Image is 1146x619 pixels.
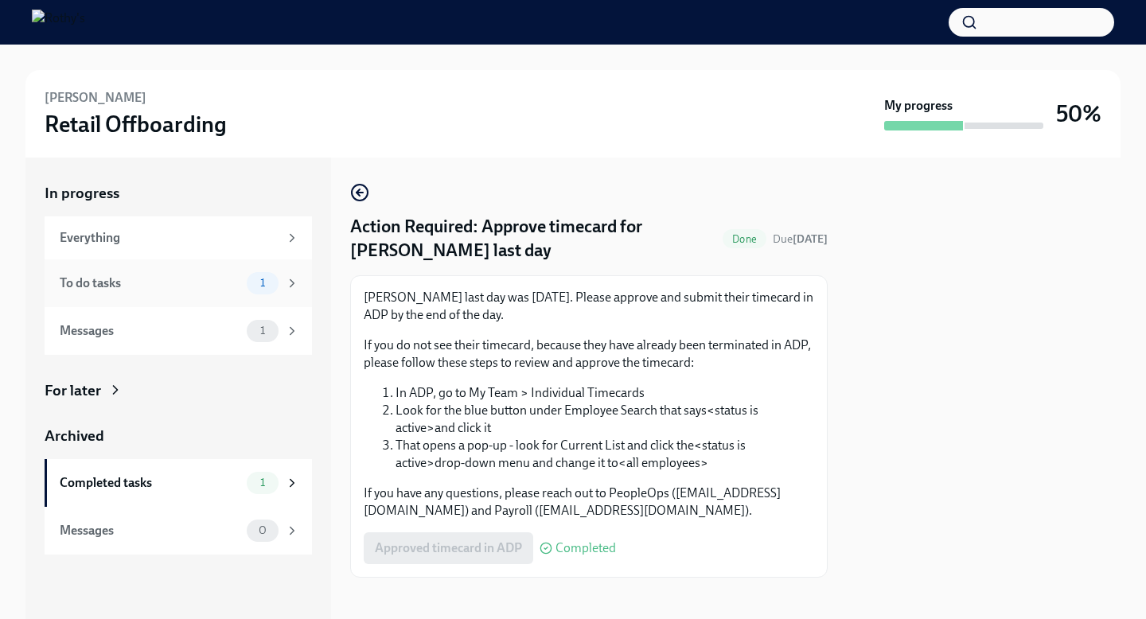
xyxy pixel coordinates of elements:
strong: My progress [884,97,953,115]
span: 1 [251,325,275,337]
a: To do tasks1 [45,259,312,307]
span: August 11th, 2025 12:00 [773,232,828,247]
img: Rothy's [32,10,85,35]
li: In ADP, go to My Team > Individual Timecards [396,384,814,402]
a: Messages1 [45,307,312,355]
span: Done [723,233,766,245]
a: Everything [45,216,312,259]
span: 1 [251,477,275,489]
span: Due [773,232,828,246]
span: Completed [555,542,616,555]
span: 1 [251,277,275,289]
h4: Action Required: Approve timecard for [PERSON_NAME] last day [350,215,716,263]
a: Archived [45,426,312,446]
span: 0 [249,524,276,536]
a: In progress [45,183,312,204]
div: Messages [60,522,240,539]
p: If you do not see their timecard, because they have already been terminated in ADP, please follow... [364,337,814,372]
div: Completed tasks [60,474,240,492]
a: For later [45,380,312,401]
h3: 50% [1056,99,1101,128]
strong: [DATE] [793,232,828,246]
h6: [PERSON_NAME] [45,89,146,107]
div: For later [45,380,101,401]
p: If you have any questions, please reach out to PeopleOps ([EMAIL_ADDRESS][DOMAIN_NAME]) and Payro... [364,485,814,520]
h3: Retail Offboarding [45,110,227,138]
div: To do tasks [60,274,240,292]
li: That opens a pop-up - look for Current List and click the <status is active> drop-down menu and c... [396,437,814,472]
li: Look for the blue button under Employee Search that says <status is active> and click it [396,402,814,437]
p: [PERSON_NAME] last day was [DATE]. Please approve and submit their timecard in ADP by the end of ... [364,289,814,324]
div: Everything [60,229,279,247]
a: Completed tasks1 [45,459,312,507]
div: Messages [60,322,240,340]
a: Messages0 [45,507,312,555]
